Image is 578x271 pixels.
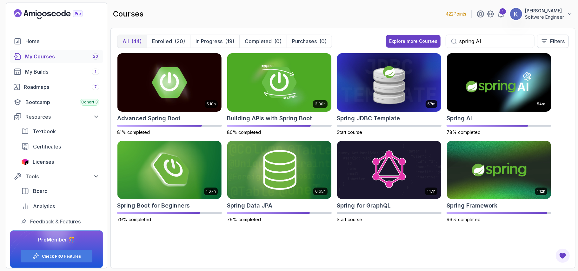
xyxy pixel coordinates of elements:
[447,141,551,223] a: Spring Framework card1.12hSpring Framework96% completed
[337,53,441,112] img: Spring JDBC Template card
[447,53,551,112] img: Spring AI card
[10,35,103,48] a: home
[239,35,287,48] button: Completed(0)
[10,65,103,78] a: builds
[537,35,569,48] button: Filters
[274,37,282,45] div: (0)
[95,69,96,74] span: 1
[196,37,223,45] p: In Progress
[17,125,103,138] a: textbook
[500,8,506,15] div: 1
[446,11,466,17] p: 422 Points
[81,100,98,105] span: Cohort 3
[117,141,222,223] a: Spring Boot for Beginners card1.67hSpring Boot for Beginners79% completed
[33,128,56,135] span: Textbook
[337,114,400,123] h2: Spring JDBC Template
[447,114,472,123] h2: Spring AI
[33,202,55,210] span: Analytics
[10,50,103,63] a: courses
[447,129,481,135] span: 78% completed
[447,217,481,222] span: 96% completed
[33,158,54,166] span: Licenses
[94,84,97,89] span: 7
[152,37,172,45] p: Enrolled
[206,189,216,194] p: 1.67h
[25,173,99,180] div: Tools
[537,189,545,194] p: 1.12h
[17,200,103,213] a: analytics
[225,37,234,45] div: (19)
[245,37,272,45] p: Completed
[315,102,326,107] p: 3.30h
[459,37,529,45] input: Search...
[147,35,190,48] button: Enrolled(20)
[555,248,570,263] button: Open Feedback Button
[117,53,222,112] img: Advanced Spring Boot card
[21,159,29,165] img: jetbrains icon
[525,8,564,14] p: [PERSON_NAME]
[25,37,99,45] div: Home
[227,129,261,135] span: 80% completed
[447,141,551,199] img: Spring Framework card
[113,9,143,19] h2: courses
[337,201,391,210] h2: Spring for GraphQL
[447,201,497,210] h2: Spring Framework
[207,102,216,107] p: 5.18h
[117,129,150,135] span: 81% completed
[131,37,142,45] div: (44)
[227,141,332,223] a: Spring Data JPA card6.65hSpring Data JPA79% completed
[227,217,261,222] span: 79% completed
[510,8,573,20] button: user profile image[PERSON_NAME]Software Engineer
[17,155,103,168] a: licenses
[227,53,332,135] a: Building APIs with Spring Boot card3.30hBuilding APIs with Spring Boot80% completed
[17,185,103,197] a: board
[30,218,81,225] span: Feedback & Features
[10,171,103,182] button: Tools
[117,53,222,135] a: Advanced Spring Boot card5.18hAdvanced Spring Boot81% completed
[20,250,93,263] button: Check PRO Features
[33,187,48,195] span: Board
[93,54,98,59] span: 20
[525,14,564,20] p: Software Engineer
[25,98,99,106] div: Bootcamp
[337,141,441,199] img: Spring for GraphQL card
[292,37,317,45] p: Purchases
[497,10,505,18] a: 1
[25,113,99,121] div: Resources
[227,53,331,112] img: Building APIs with Spring Boot card
[42,254,81,259] a: Check PRO Features
[227,114,312,123] h2: Building APIs with Spring Boot
[117,141,222,199] img: Spring Boot for Beginners card
[427,189,435,194] p: 1.17h
[315,189,326,194] p: 6.65h
[389,38,437,44] div: Explore more Courses
[386,35,441,48] button: Explore more Courses
[123,37,129,45] p: All
[17,215,103,228] a: feedback
[10,81,103,93] a: roadmaps
[17,140,103,153] a: certificates
[117,114,181,123] h2: Advanced Spring Boot
[510,8,522,20] img: user profile image
[337,129,362,135] span: Start course
[550,37,565,45] p: Filters
[25,53,99,60] div: My Courses
[117,201,190,210] h2: Spring Boot for Beginners
[25,68,99,76] div: My Builds
[447,53,551,135] a: Spring AI card54mSpring AI78% completed
[33,143,61,150] span: Certificates
[319,37,327,45] div: (0)
[537,102,545,107] p: 54m
[10,111,103,122] button: Resources
[117,217,151,222] span: 79% completed
[337,217,362,222] span: Start course
[24,83,99,91] div: Roadmaps
[227,141,331,199] img: Spring Data JPA card
[227,201,272,210] h2: Spring Data JPA
[117,35,147,48] button: All(44)
[428,102,435,107] p: 57m
[175,37,185,45] div: (20)
[10,96,103,109] a: bootcamp
[190,35,239,48] button: In Progress(19)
